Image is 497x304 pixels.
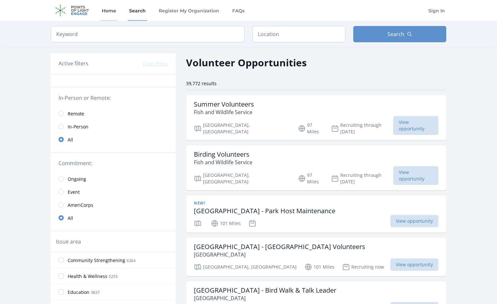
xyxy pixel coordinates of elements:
span: View opportunity [393,116,438,135]
p: [GEOGRAPHIC_DATA], [GEOGRAPHIC_DATA] [194,263,297,271]
p: Recruiting through [DATE] [331,172,393,185]
span: Event [68,189,80,195]
h2: Volunteer Opportunities [186,55,307,70]
span: 6364 [127,258,136,263]
h3: Summer Volunteers [194,100,254,108]
span: All [68,215,73,221]
p: Recruiting through [DATE] [331,122,393,135]
input: Education 3837 [59,289,64,295]
button: Clear filters [143,60,168,67]
span: Remote [68,111,84,117]
a: All [51,133,176,146]
p: [GEOGRAPHIC_DATA], [GEOGRAPHIC_DATA] [194,172,290,185]
span: Search [387,30,404,38]
a: Summer Volunteers Fish and Wildlife Service [GEOGRAPHIC_DATA], [GEOGRAPHIC_DATA] 97 Miles Recruit... [186,95,446,140]
a: AmeriCorps [51,198,176,211]
legend: Commitment: [59,159,168,167]
p: 97 Miles [298,122,324,135]
span: View opportunity [390,258,438,271]
legend: Issue area [56,238,81,245]
p: 101 Miles [304,263,334,271]
button: Search [353,26,446,42]
p: Fish and Wildlife Service [194,158,252,166]
p: [GEOGRAPHIC_DATA], [GEOGRAPHIC_DATA] [194,122,290,135]
span: Community Strengthening [68,257,125,264]
p: Recruiting now [342,263,384,271]
span: New! [194,201,205,206]
a: Event [51,185,176,198]
p: [GEOGRAPHIC_DATA] [194,294,336,302]
legend: In-Person or Remote: [59,94,168,102]
span: AmeriCorps [68,202,93,208]
span: 5255 [109,274,118,279]
h3: [GEOGRAPHIC_DATA] - Park Host Maintenance [194,207,335,215]
span: Health & Wellness [68,273,107,280]
a: New! [GEOGRAPHIC_DATA] - Park Host Maintenance 101 Miles View opportunity [186,195,446,232]
a: Birding Volunteers Fish and Wildlife Service [GEOGRAPHIC_DATA], [GEOGRAPHIC_DATA] 97 Miles Recrui... [186,145,446,190]
span: Education [68,289,89,296]
a: Ongoing [51,172,176,185]
h3: [GEOGRAPHIC_DATA] - [GEOGRAPHIC_DATA] Volunteers [194,243,365,251]
p: 101 Miles [211,219,241,227]
span: View opportunity [390,215,438,227]
p: Fish and Wildlife Service [194,108,254,116]
a: Remote [51,107,176,120]
input: Health & Wellness 5255 [59,273,64,279]
p: [GEOGRAPHIC_DATA] [194,251,365,258]
a: [GEOGRAPHIC_DATA] - [GEOGRAPHIC_DATA] Volunteers [GEOGRAPHIC_DATA] [GEOGRAPHIC_DATA], [GEOGRAPHIC... [186,238,446,276]
span: 39,772 results [186,80,217,86]
span: Ongoing [68,176,86,182]
p: 97 Miles [298,172,324,185]
input: Keyword [51,26,245,42]
h3: [GEOGRAPHIC_DATA] - Bird Walk & Talk Leader [194,286,336,294]
h3: Birding Volunteers [194,151,252,158]
a: In-Person [51,120,176,133]
input: Location [252,26,345,42]
span: 3837 [91,290,100,295]
span: In-Person [68,124,88,130]
input: Community Strengthening 6364 [59,258,64,263]
h3: Active filters [59,59,88,67]
span: View opportunity [393,166,438,185]
a: All [51,211,176,224]
span: All [68,137,73,143]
